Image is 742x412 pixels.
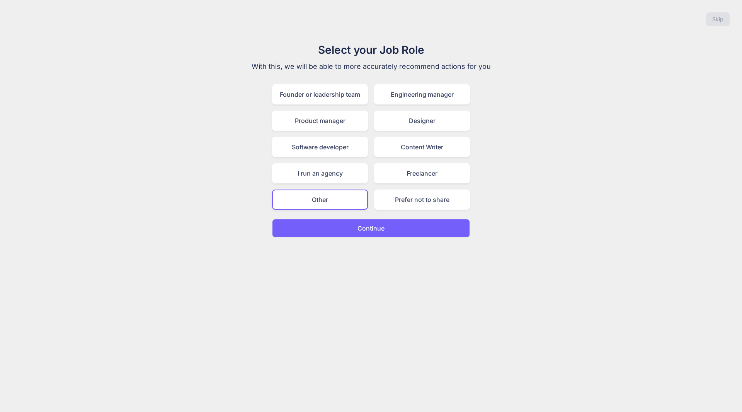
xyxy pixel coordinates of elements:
[272,219,470,238] button: Continue
[272,190,368,210] div: Other
[374,163,470,183] div: Freelancer
[241,42,501,58] h1: Select your Job Role
[272,111,368,131] div: Product manager
[272,137,368,157] div: Software developer
[374,84,470,104] div: Engineering manager
[241,61,501,72] p: With this, we will be able to more accurately recommend actions for you
[374,137,470,157] div: Content Writer
[272,84,368,104] div: Founder or leadership team
[706,12,730,26] button: Skip
[272,163,368,183] div: I run an agency
[374,190,470,210] div: Prefer not to share
[357,224,385,233] p: Continue
[374,111,470,131] div: Designer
